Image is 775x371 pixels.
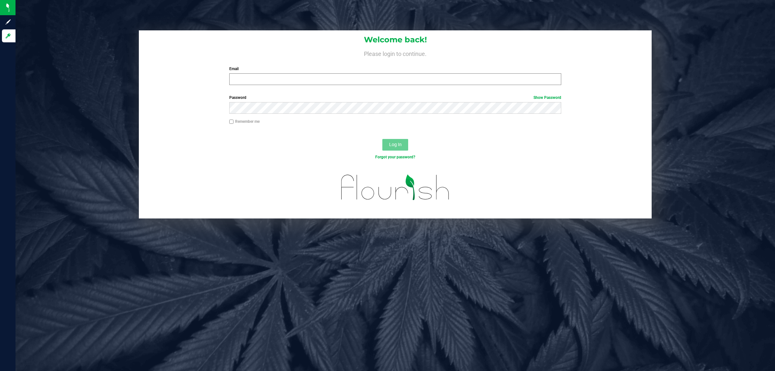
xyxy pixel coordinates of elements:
img: flourish_logo.svg [331,167,460,208]
label: Remember me [229,119,260,124]
button: Log In [382,139,408,151]
a: Forgot your password? [375,155,415,159]
h4: Please login to continue. [139,49,652,57]
inline-svg: Sign up [5,19,11,25]
inline-svg: Log in [5,33,11,39]
a: Show Password [533,95,561,100]
h1: Welcome back! [139,36,652,44]
input: Remember me [229,120,234,124]
span: Log In [389,142,402,147]
span: Password [229,95,246,100]
label: Email [229,66,562,72]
